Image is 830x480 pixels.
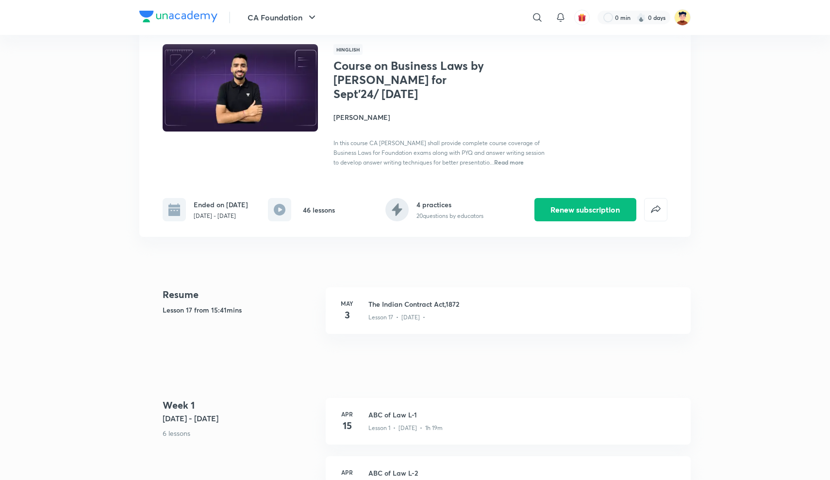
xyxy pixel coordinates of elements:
h6: May [337,299,357,308]
p: 20 questions by educators [416,212,483,220]
img: streak [636,13,646,22]
span: In this course CA [PERSON_NAME] shall provide complete course coverage of Business Laws for Found... [333,139,545,166]
h6: Apr [337,410,357,418]
p: [DATE] - [DATE] [194,212,248,220]
img: Company Logo [139,11,217,22]
h6: Apr [337,468,357,477]
h3: ABC of Law L-1 [368,410,679,420]
h5: [DATE] - [DATE] [163,413,318,424]
p: Lesson 17 • [DATE] • [368,313,425,322]
span: Read more [494,158,524,166]
h4: Resume [163,287,318,302]
h1: Course on Business Laws by [PERSON_NAME] for Sept'24/ [DATE] [333,59,492,100]
img: avatar [578,13,586,22]
span: Hinglish [333,44,363,55]
h6: 4 practices [416,199,483,210]
button: CA Foundation [242,8,324,27]
h3: ABC of Law L-2 [368,468,679,478]
h4: Week 1 [163,398,318,413]
a: Company Logo [139,11,217,25]
button: Renew subscription [534,198,636,221]
button: avatar [574,10,590,25]
a: Apr15ABC of Law L-1Lesson 1 • [DATE] • 1h 19m [326,398,691,456]
button: false [644,198,667,221]
h4: 15 [337,418,357,433]
p: Lesson 1 • [DATE] • 1h 19m [368,424,443,432]
h4: 3 [337,308,357,322]
h6: 46 lessons [303,205,335,215]
img: Kinjal Shahi [674,9,691,26]
h5: Lesson 17 from 15:41mins [163,305,318,315]
h3: The Indian Contract Act,1872 [368,299,679,309]
h4: [PERSON_NAME] [333,112,551,122]
p: 6 lessons [163,428,318,438]
h6: Ended on [DATE] [194,199,248,210]
img: Thumbnail [161,43,319,132]
a: May3The Indian Contract Act,1872Lesson 17 • [DATE] • [326,287,691,346]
